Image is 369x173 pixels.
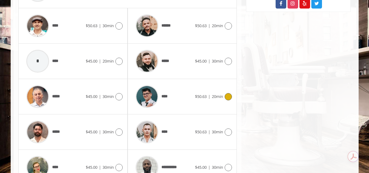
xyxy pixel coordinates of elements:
span: 20min [212,94,223,99]
span: | [99,164,101,170]
span: $50.63 [195,129,207,135]
span: | [208,94,210,99]
span: 20min [212,23,223,28]
span: $45.00 [86,58,97,64]
span: $50.63 [195,23,207,28]
span: 30min [103,164,114,170]
span: $50.63 [86,23,97,28]
span: | [99,58,101,64]
span: 30min [103,129,114,135]
span: 30min [103,94,114,99]
span: $45.00 [86,164,97,170]
span: 30min [212,164,223,170]
span: | [99,23,101,28]
span: | [208,129,210,135]
span: $45.00 [195,164,207,170]
span: | [208,164,210,170]
span: $50.63 [195,94,207,99]
span: 30min [212,129,223,135]
span: $45.00 [86,94,97,99]
span: 30min [212,58,223,64]
span: $45.00 [195,58,207,64]
span: | [99,94,101,99]
span: | [99,129,101,135]
span: | [208,23,210,28]
span: 20min [103,58,114,64]
span: $45.00 [86,129,97,135]
span: | [208,58,210,64]
span: 30min [103,23,114,28]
